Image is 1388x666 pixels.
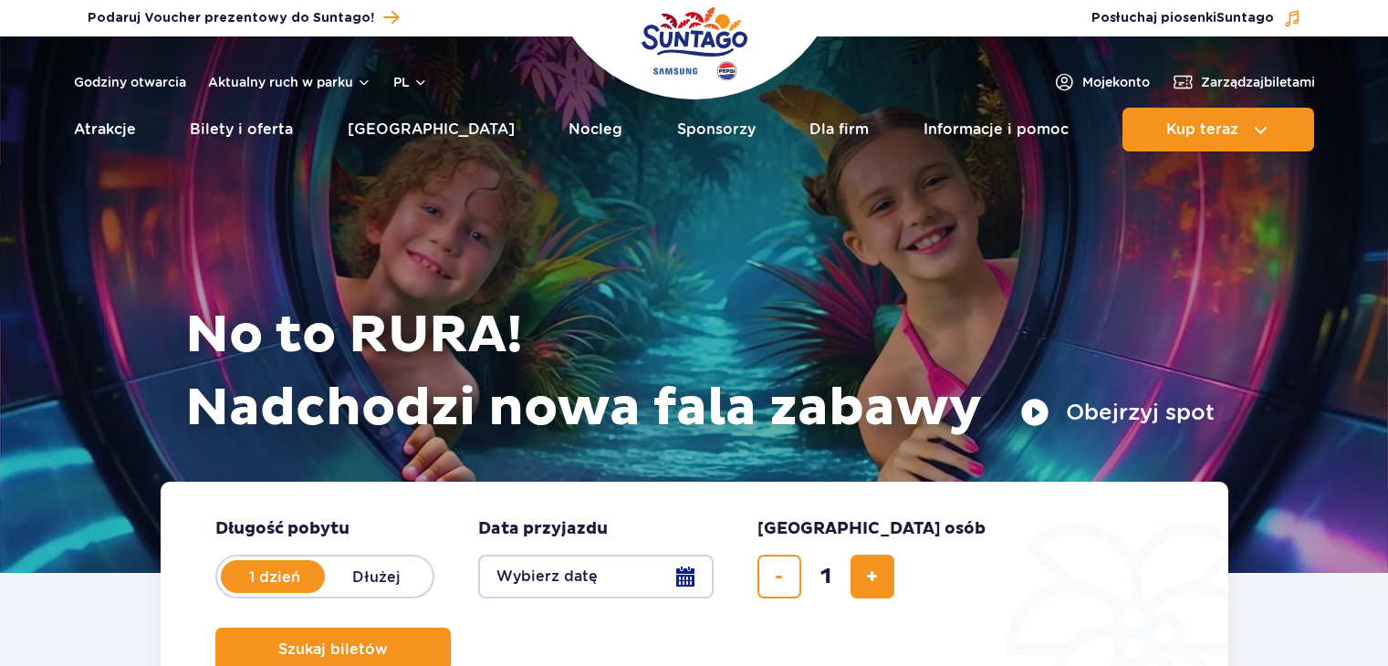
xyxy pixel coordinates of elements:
[478,518,608,540] span: Data przyjazdu
[190,108,293,151] a: Bilety i oferta
[74,108,136,151] a: Atrakcje
[569,108,622,151] a: Nocleg
[74,73,186,91] a: Godziny otwarcia
[1201,73,1315,91] span: Zarządzaj biletami
[851,555,894,598] button: dodaj bilet
[1082,73,1150,91] span: Moje konto
[325,557,429,596] label: Dłużej
[215,518,350,540] span: Długość pobytu
[757,518,986,540] span: [GEOGRAPHIC_DATA] osób
[348,108,515,151] a: [GEOGRAPHIC_DATA]
[1020,398,1215,427] button: Obejrzyj spot
[1091,9,1301,27] button: Posłuchaj piosenkiSuntago
[223,557,327,596] label: 1 dzień
[677,108,756,151] a: Sponsorzy
[88,9,374,27] span: Podaruj Voucher prezentowy do Suntago!
[1091,9,1274,27] span: Posłuchaj piosenki
[924,108,1069,151] a: Informacje i pomoc
[1053,71,1150,93] a: Mojekonto
[1122,108,1314,151] button: Kup teraz
[804,555,848,598] input: liczba biletów
[478,555,714,598] button: Wybierz datę
[1172,71,1315,93] a: Zarządzajbiletami
[208,75,371,89] button: Aktualny ruch w parku
[88,5,399,30] a: Podaruj Voucher prezentowy do Suntago!
[1216,12,1274,25] span: Suntago
[757,555,801,598] button: usuń bilet
[1166,121,1238,138] span: Kup teraz
[278,641,388,658] span: Szukaj biletów
[393,73,428,91] button: pl
[809,108,869,151] a: Dla firm
[185,299,1215,445] h1: No to RURA! Nadchodzi nowa fala zabawy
